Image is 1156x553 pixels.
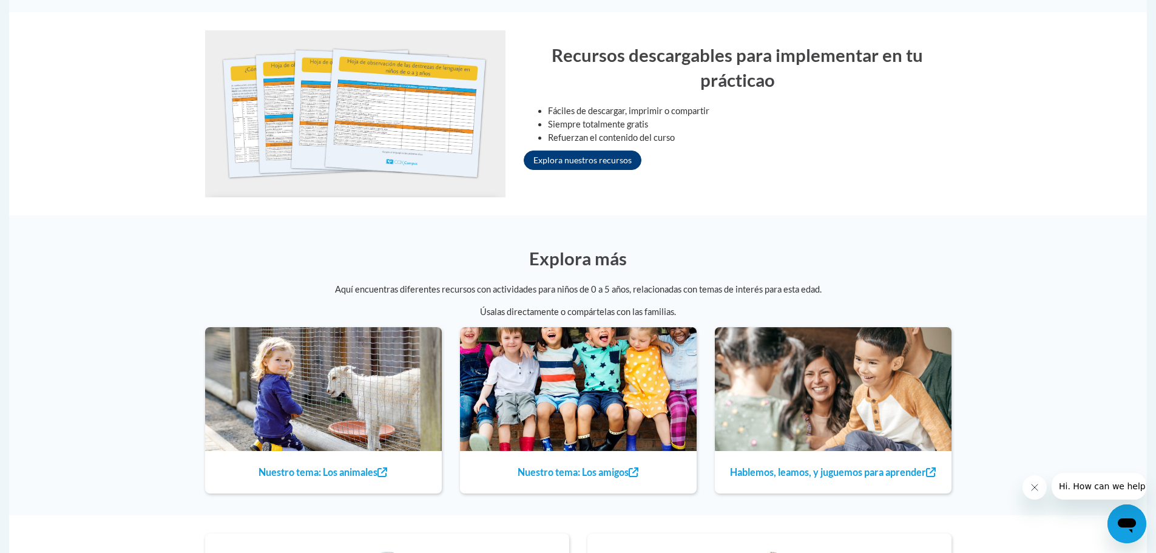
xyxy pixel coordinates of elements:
[1052,473,1146,500] iframe: Message from company
[536,42,939,92] h2: Recursos descargables para implementar en tu prácticao
[469,466,688,478] h5: Nuestro tema: Los amigos
[548,118,952,131] li: Siempre totalmente gratis
[548,131,952,144] li: Refuerzan el contenido del curso
[524,151,641,170] a: Explora nuestros recursos
[724,466,942,478] h5: Hablemos, leamos, y juguemos para aprender
[217,246,939,271] h2: Explora más
[214,466,433,478] h5: Nuestro tema: Los animales
[205,485,442,495] a: Nuestro tema: Los animales
[715,485,952,495] a: Hablemos, leamos, y juguemos para aprender
[7,8,98,18] span: Hi. How can we help?
[460,485,697,495] a: Nuestro tema: Los amigos
[205,283,952,296] p: Aquí encuentras diferentes recursos con actividades para niños de 0 a 5 años, relacionadas con te...
[205,305,952,319] p: Úsalas directamente o compártelas con las familias.
[548,104,952,118] li: Fáciles de descargar, imprimir o compartir
[1022,475,1047,500] iframe: Close message
[1107,504,1146,543] iframe: Button to launch messaging window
